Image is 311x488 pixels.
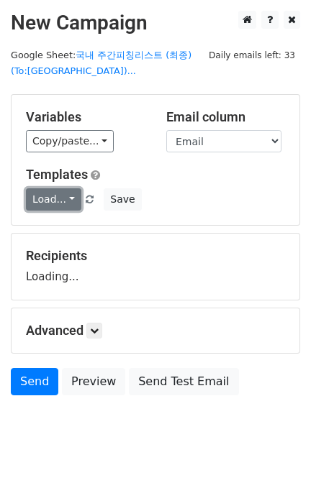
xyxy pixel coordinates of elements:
[166,109,285,125] h5: Email column
[11,50,191,77] small: Google Sheet:
[26,323,285,339] h5: Advanced
[26,130,114,152] a: Copy/paste...
[204,50,300,60] a: Daily emails left: 33
[104,188,141,211] button: Save
[239,419,311,488] iframe: Chat Widget
[26,248,285,285] div: Loading...
[26,188,81,211] a: Load...
[62,368,125,395] a: Preview
[129,368,238,395] a: Send Test Email
[204,47,300,63] span: Daily emails left: 33
[11,50,191,77] a: 국내 주간피칭리스트 (최종) (To:[GEOGRAPHIC_DATA])...
[26,109,145,125] h5: Variables
[26,248,285,264] h5: Recipients
[11,368,58,395] a: Send
[11,11,300,35] h2: New Campaign
[26,167,88,182] a: Templates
